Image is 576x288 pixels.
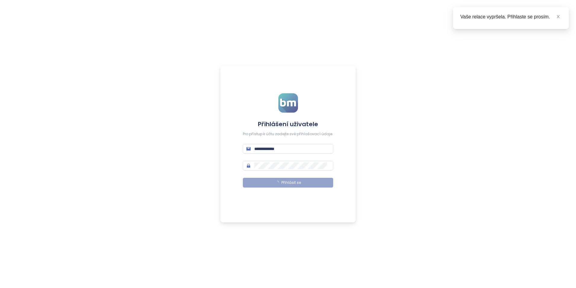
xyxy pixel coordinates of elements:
img: logo [278,93,298,113]
span: loading [275,180,280,185]
div: Vaše relace vypršela. Přihlaste se prosím. [460,13,562,21]
button: Přihlásit se [243,178,333,187]
div: Pro přístup k účtu zadejte své přihlašovací údaje. [243,131,333,137]
h4: Přihlášení uživatele [243,120,333,128]
span: close [556,14,560,19]
span: mail [246,147,251,151]
span: Přihlásit se [281,180,301,186]
span: lock [246,164,251,168]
